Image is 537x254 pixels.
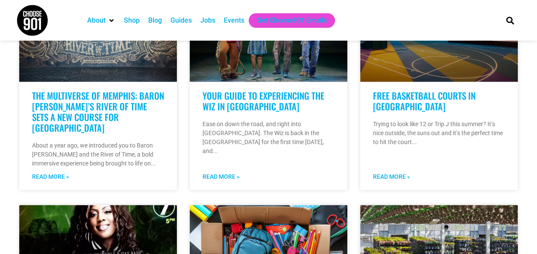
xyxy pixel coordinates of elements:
[200,15,215,26] a: Jobs
[202,89,324,113] a: Your Guide to Experiencing The Wiz in [GEOGRAPHIC_DATA]
[202,172,240,181] a: Read more about Your Guide to Experiencing The Wiz in Memphis
[32,141,164,168] p: About a year ago, we introduced you to Baron [PERSON_NAME] and the River of Time, a bold immersiv...
[87,15,106,26] a: About
[373,89,475,113] a: Free Basketball Courts in [GEOGRAPHIC_DATA]
[32,89,164,135] a: The Multiverse of Memphis: Baron [PERSON_NAME]’s River of Time Sets a New Course for [GEOGRAPHIC_...
[83,13,491,28] nav: Main nav
[202,120,335,156] p: Ease on down the road, and right into [GEOGRAPHIC_DATA]. The Wiz is back in the [GEOGRAPHIC_DATA]...
[503,13,517,27] div: Search
[124,15,140,26] a: Shop
[373,120,505,147] p: Trying to look like 12 or Trip J this summer? It’s nice outside, the suns out and it’s the perfec...
[170,15,192,26] a: Guides
[257,15,326,26] a: Get Choose901 Emails
[224,15,244,26] a: Events
[373,172,410,181] a: Read more about Free Basketball Courts in Memphis
[83,13,120,28] div: About
[148,15,162,26] a: Blog
[32,172,69,181] a: Read more about The Multiverse of Memphis: Baron Von Opperbean’s River of Time Sets a New Course ...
